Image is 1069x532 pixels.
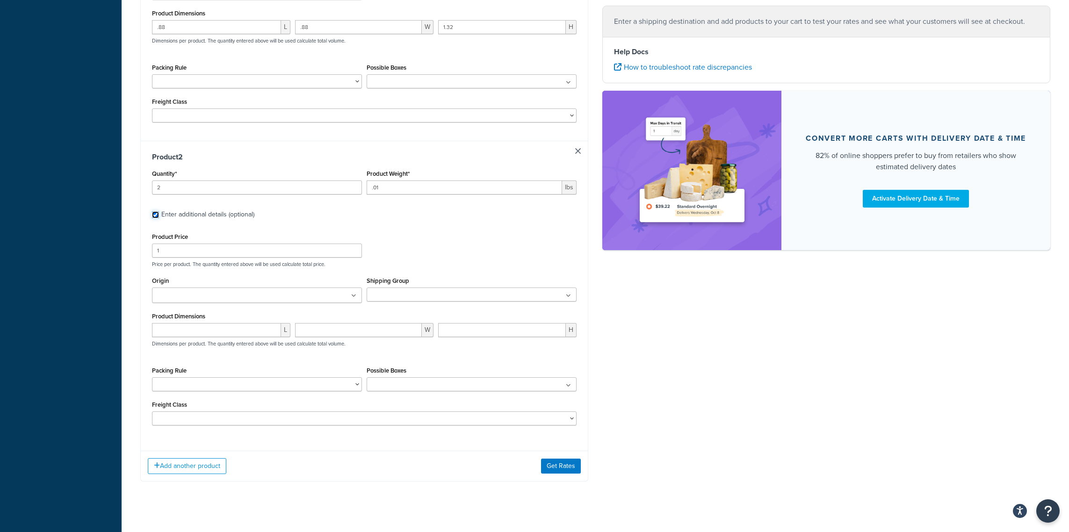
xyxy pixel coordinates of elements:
[152,64,187,71] label: Packing Rule
[367,64,406,71] label: Possible Boxes
[614,62,752,72] a: How to troubleshoot rate discrepancies
[152,10,205,17] label: Product Dimensions
[150,37,346,44] p: Dimensions per product. The quantity entered above will be used calculate total volume.
[575,148,581,154] a: Remove Item
[863,190,969,208] a: Activate Delivery Date & Time
[1036,499,1060,523] button: Open Resource Center
[806,134,1026,143] div: Convert more carts with delivery date & time
[562,180,577,194] span: lbs
[152,170,177,177] label: Quantity*
[281,323,290,337] span: L
[152,277,169,284] label: Origin
[367,170,410,177] label: Product Weight*
[614,15,1039,28] p: Enter a shipping destination and add products to your cart to test your rates and see what your c...
[422,323,433,337] span: W
[152,233,188,240] label: Product Price
[804,150,1028,173] div: 82% of online shoppers prefer to buy from retailers who show estimated delivery dates
[367,277,409,284] label: Shipping Group
[161,208,254,221] div: Enter additional details (optional)
[566,20,577,34] span: H
[148,458,226,474] button: Add another product
[634,105,751,236] img: feature-image-ddt-36eae7f7280da8017bfb280eaccd9c446f90b1fe08728e4019434db127062ab4.png
[541,459,581,474] button: Get Rates
[281,20,290,34] span: L
[152,180,362,194] input: 0.0
[367,180,562,194] input: 0.00
[152,367,187,374] label: Packing Rule
[422,20,433,34] span: W
[150,261,579,267] p: Price per product. The quantity entered above will be used calculate total price.
[152,98,187,105] label: Freight Class
[614,46,1039,58] h4: Help Docs
[367,367,406,374] label: Possible Boxes
[566,323,577,337] span: H
[152,313,205,320] label: Product Dimensions
[152,401,187,408] label: Freight Class
[150,340,346,347] p: Dimensions per product. The quantity entered above will be used calculate total volume.
[152,211,159,218] input: Enter additional details (optional)
[152,152,577,162] h3: Product 2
